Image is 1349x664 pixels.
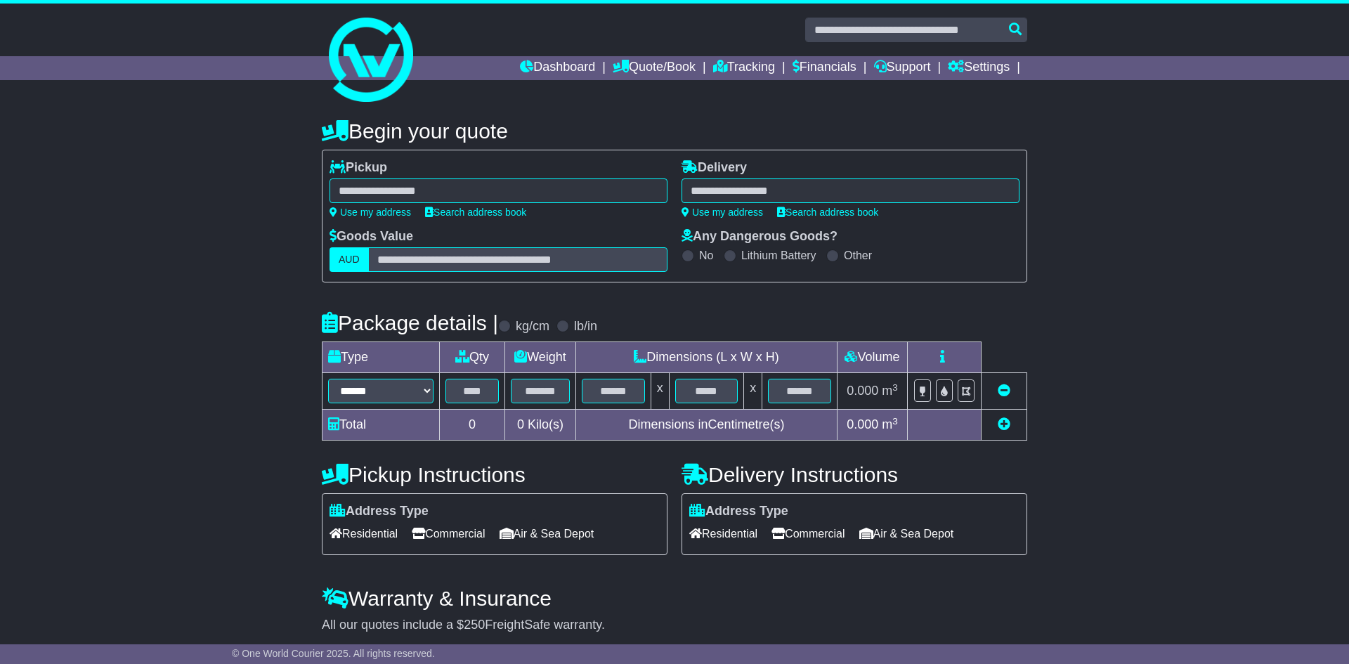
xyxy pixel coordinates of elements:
span: Commercial [771,523,845,545]
td: Dimensions in Centimetre(s) [575,410,837,441]
label: Goods Value [330,229,413,245]
a: Search address book [425,207,526,218]
label: Lithium Battery [741,249,816,262]
td: Kilo(s) [505,410,576,441]
a: Use my address [330,207,411,218]
td: Qty [440,342,505,373]
a: Financials [793,56,856,80]
td: x [744,373,762,410]
td: 0 [440,410,505,441]
a: Search address book [777,207,878,218]
label: AUD [330,247,369,272]
span: 0.000 [847,384,878,398]
a: Tracking [713,56,775,80]
a: Remove this item [998,384,1010,398]
span: © One World Courier 2025. All rights reserved. [232,648,435,659]
span: Residential [330,523,398,545]
label: Address Type [330,504,429,519]
td: Total [322,410,440,441]
span: 0 [517,417,524,431]
a: Quote/Book [613,56,696,80]
label: Pickup [330,160,387,176]
label: lb/in [574,319,597,334]
h4: Pickup Instructions [322,463,667,486]
label: No [699,249,713,262]
sup: 3 [892,382,898,393]
span: Residential [689,523,757,545]
span: Air & Sea Depot [859,523,954,545]
span: m [882,384,898,398]
a: Dashboard [520,56,595,80]
label: Delivery [682,160,747,176]
a: Use my address [682,207,763,218]
td: Volume [837,342,907,373]
a: Add new item [998,417,1010,431]
label: kg/cm [516,319,549,334]
span: Commercial [412,523,485,545]
span: 0.000 [847,417,878,431]
a: Settings [948,56,1010,80]
sup: 3 [892,416,898,427]
h4: Warranty & Insurance [322,587,1027,610]
label: Any Dangerous Goods? [682,229,838,245]
td: Dimensions (L x W x H) [575,342,837,373]
h4: Begin your quote [322,119,1027,143]
label: Address Type [689,504,788,519]
td: Type [322,342,440,373]
h4: Package details | [322,311,498,334]
label: Other [844,249,872,262]
td: Weight [505,342,576,373]
a: Support [874,56,931,80]
td: x [651,373,669,410]
div: All our quotes include a $ FreightSafe warranty. [322,618,1027,633]
span: 250 [464,618,485,632]
span: m [882,417,898,431]
span: Air & Sea Depot [500,523,594,545]
h4: Delivery Instructions [682,463,1027,486]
